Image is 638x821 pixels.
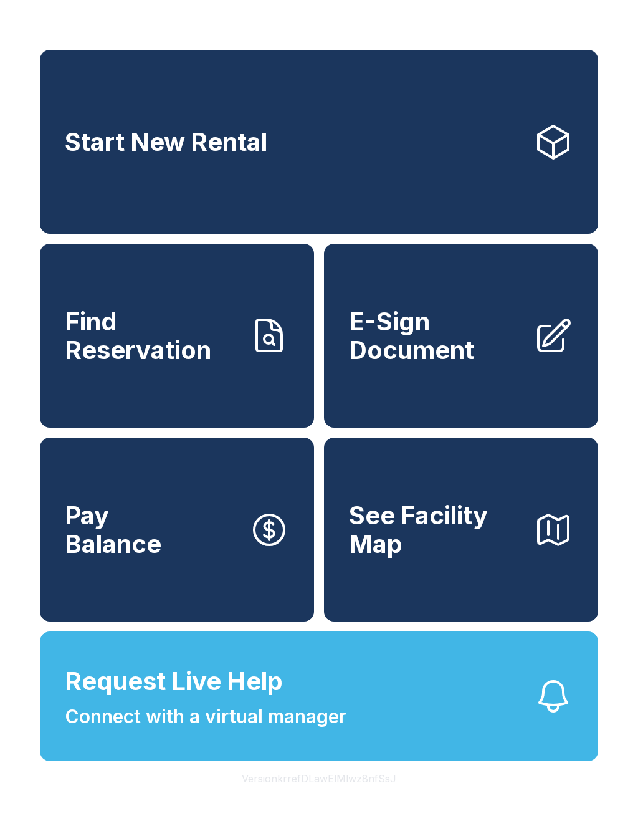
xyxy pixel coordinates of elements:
[65,128,267,156] span: Start New Rental
[65,307,239,364] span: Find Reservation
[40,631,598,761] button: Request Live HelpConnect with a virtual manager
[40,438,314,622] button: PayBalance
[232,761,406,796] button: VersionkrrefDLawElMlwz8nfSsJ
[324,244,598,428] a: E-Sign Document
[40,244,314,428] a: Find Reservation
[349,307,523,364] span: E-Sign Document
[324,438,598,622] button: See Facility Map
[65,501,161,558] span: Pay Balance
[40,50,598,234] a: Start New Rental
[65,703,346,731] span: Connect with a virtual manager
[349,501,523,558] span: See Facility Map
[65,663,283,700] span: Request Live Help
